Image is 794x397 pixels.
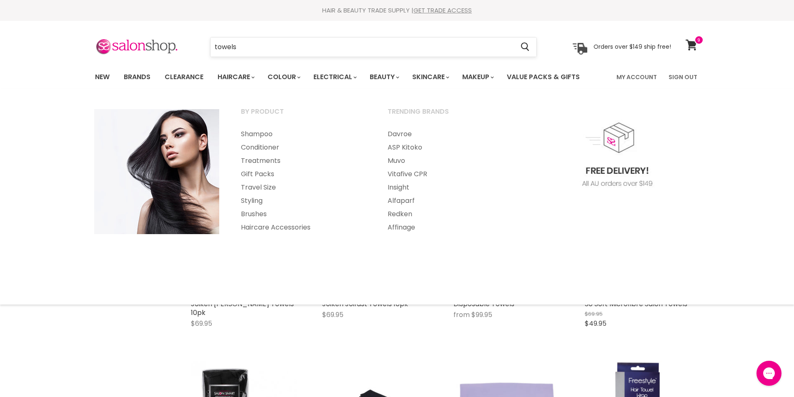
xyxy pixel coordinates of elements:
[377,154,522,167] a: Muvo
[191,299,294,317] a: Joiken [PERSON_NAME] Towels 10pk
[261,68,306,86] a: Colour
[230,141,376,154] a: Conditioner
[89,65,599,89] ul: Main menu
[585,310,603,318] span: $69.95
[377,167,522,181] a: Vitafive CPR
[413,6,472,15] a: GET TRADE ACCESS
[377,141,522,154] a: ASP Kitoko
[230,127,376,141] a: Shampoo
[230,221,376,234] a: Haircare Accessories
[377,194,522,207] a: Alfaparf
[230,105,376,126] a: By Product
[307,68,362,86] a: Electrical
[471,310,492,320] span: $99.95
[230,207,376,221] a: Brushes
[406,68,454,86] a: Skincare
[501,68,586,86] a: Value Packs & Gifts
[210,37,537,57] form: Product
[594,43,671,50] p: Orders over $149 ship free!
[377,181,522,194] a: Insight
[585,319,606,328] span: $49.95
[322,310,343,320] span: $69.95
[456,68,499,86] a: Makeup
[210,37,514,57] input: Search
[377,127,522,141] a: Davroe
[611,68,662,86] a: My Account
[85,65,710,89] nav: Main
[514,37,536,57] button: Search
[211,68,260,86] a: Haircare
[377,105,522,126] a: Trending Brands
[363,68,404,86] a: Beauty
[191,319,212,328] span: $69.95
[158,68,210,86] a: Clearance
[118,68,157,86] a: Brands
[89,68,116,86] a: New
[377,127,522,234] ul: Main menu
[377,207,522,221] a: Redken
[230,154,376,167] a: Treatments
[752,358,786,389] iframe: Gorgias live chat messenger
[453,310,470,320] span: from
[230,181,376,194] a: Travel Size
[85,6,710,15] div: HAIR & BEAUTY TRADE SUPPLY |
[377,221,522,234] a: Affinage
[230,127,376,234] ul: Main menu
[664,68,702,86] a: Sign Out
[230,167,376,181] a: Gift Packs
[230,194,376,207] a: Styling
